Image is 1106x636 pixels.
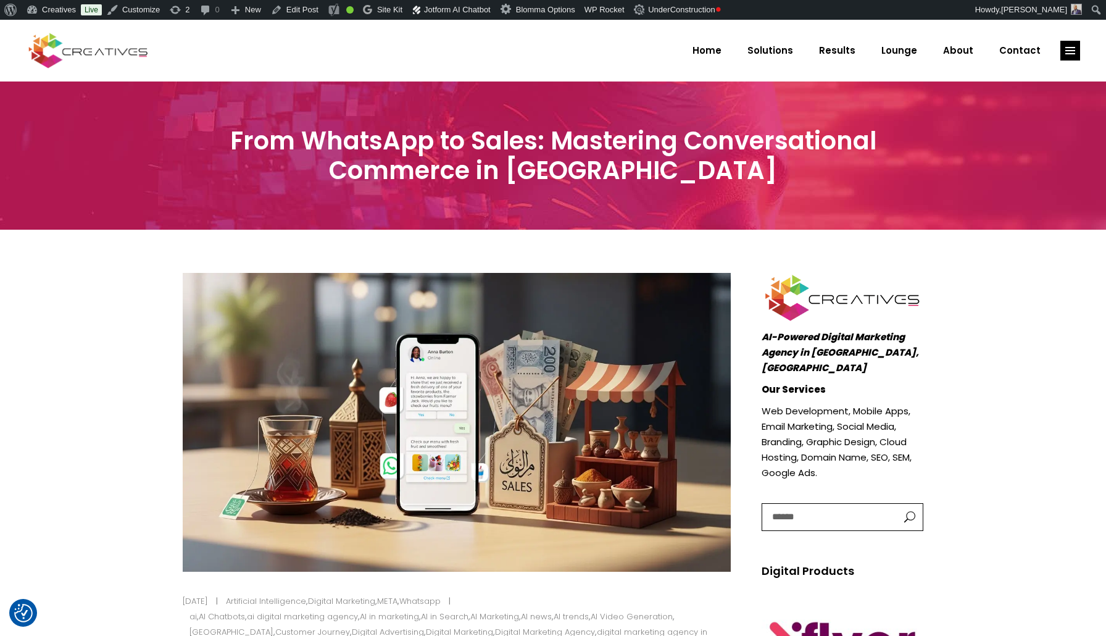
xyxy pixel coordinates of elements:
[219,593,449,609] div: , , ,
[226,595,306,607] a: Artificial Intelligence
[806,35,868,67] a: Results
[680,35,734,67] a: Home
[692,35,721,67] span: Home
[868,35,930,67] a: Lounge
[762,273,924,323] img: Creatives | From WhatsApp to Sales: Mastering Conversational Commerce in the Middle East
[183,273,731,572] img: Creatives | From WhatsApp to Sales: Mastering Conversational Commerce in the Middle East
[762,330,919,374] em: AI-Powered Digital Marketing Agency in [GEOGRAPHIC_DATA], [GEOGRAPHIC_DATA]
[734,35,806,67] a: Solutions
[189,611,197,622] a: ai
[14,604,33,622] img: Revisit consent button
[399,595,441,607] a: Whatsapp
[183,595,208,607] a: [DATE]
[881,35,917,67] span: Lounge
[943,35,973,67] span: About
[892,504,923,530] button: button
[819,35,855,67] span: Results
[183,126,923,185] h3: From WhatsApp to Sales: Mastering Conversational Commerce in [GEOGRAPHIC_DATA]
[470,611,519,622] a: AI Marketing
[999,35,1041,67] span: Contact
[346,6,354,14] div: Good
[247,611,358,622] a: ai digital marketing agency
[1071,4,1082,15] img: Creatives | From WhatsApp to Sales: Mastering Conversational Commerce in the Middle East
[747,35,793,67] span: Solutions
[308,595,375,607] a: Digital Marketing
[762,403,924,480] p: Web Development, Mobile Apps, Email Marketing, Social Media, Branding, Graphic Design, Cloud Host...
[634,4,646,15] img: Creatives | From WhatsApp to Sales: Mastering Conversational Commerce in the Middle East
[1060,41,1080,61] a: link
[1001,5,1067,14] span: [PERSON_NAME]
[930,35,986,67] a: About
[521,611,552,622] a: AI news
[360,611,419,622] a: AI in marketing
[81,4,102,15] a: Live
[762,383,826,396] strong: Our Services
[421,611,468,622] a: AI in Search
[591,611,673,622] a: AI Video Generation
[762,563,924,580] h5: Digital Products
[377,5,402,14] span: Site Kit
[14,604,33,622] button: Consent Preferences
[199,611,245,622] a: AI Chatbots
[554,611,589,622] a: AI trends
[377,595,397,607] a: META
[26,31,151,70] img: Creatives
[986,35,1054,67] a: Contact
